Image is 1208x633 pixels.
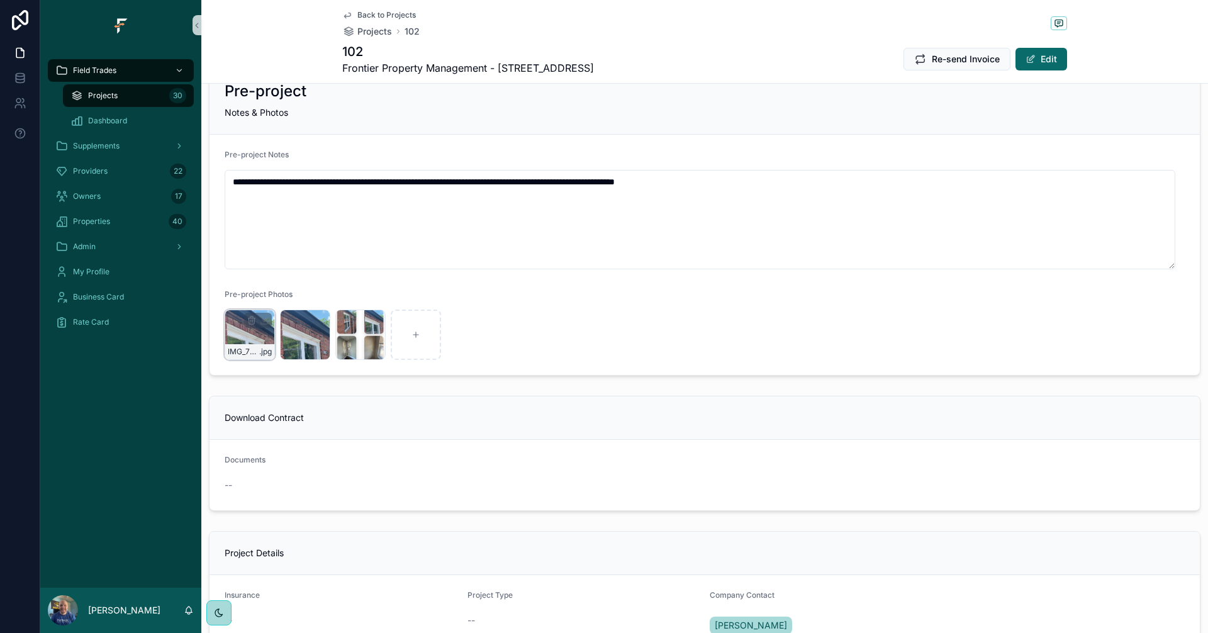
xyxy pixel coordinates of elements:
[342,25,392,38] a: Projects
[225,289,293,299] span: Pre-project Photos
[342,60,594,76] span: Frontier Property Management - [STREET_ADDRESS]
[73,191,101,201] span: Owners
[48,185,194,208] a: Owners17
[932,53,1000,65] span: Re-send Invoice
[225,107,288,118] span: Notes & Photos
[88,116,127,126] span: Dashboard
[88,604,160,617] p: [PERSON_NAME]
[1015,48,1067,70] button: Edit
[48,135,194,157] a: Supplements
[48,210,194,233] a: Properties40
[467,614,475,627] span: --
[228,347,259,357] span: IMG_7757
[73,317,109,327] span: Rate Card
[259,347,272,357] span: .jpg
[342,10,416,20] a: Back to Projects
[73,292,124,302] span: Business Card
[48,59,194,82] a: Field Trades
[73,141,120,151] span: Supplements
[88,91,118,101] span: Projects
[225,547,284,558] span: Project Details
[171,189,186,204] div: 17
[169,214,186,229] div: 40
[48,235,194,258] a: Admin
[225,455,266,464] span: Documents
[48,311,194,333] a: Rate Card
[111,15,131,35] img: App logo
[357,25,392,38] span: Projects
[73,166,108,176] span: Providers
[73,216,110,227] span: Properties
[40,50,201,588] div: scrollable content
[73,242,96,252] span: Admin
[342,43,594,60] h1: 102
[63,109,194,132] a: Dashboard
[225,412,304,423] span: Download Contract
[73,65,116,76] span: Field Trades
[48,160,194,182] a: Providers22
[170,164,186,179] div: 22
[225,81,306,101] h2: Pre-project
[169,88,186,103] div: 30
[225,479,232,491] span: --
[48,260,194,283] a: My Profile
[63,84,194,107] a: Projects30
[225,590,260,600] span: Insurance
[225,150,289,159] span: Pre-project Notes
[710,590,775,600] span: Company Contact
[405,25,420,38] a: 102
[715,619,787,632] span: [PERSON_NAME]
[48,286,194,308] a: Business Card
[73,267,109,277] span: My Profile
[467,590,513,600] span: Project Type
[903,48,1010,70] button: Re-send Invoice
[357,10,416,20] span: Back to Projects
